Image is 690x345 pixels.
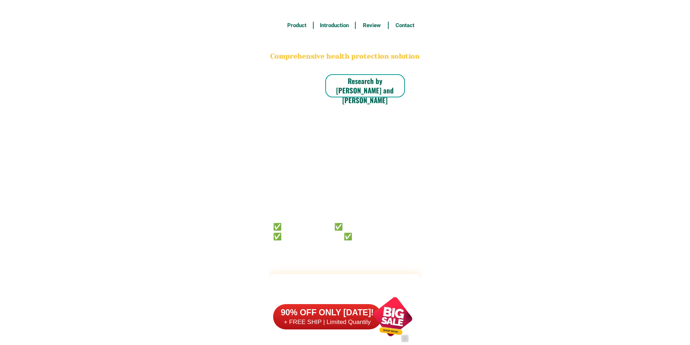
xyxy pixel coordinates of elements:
h6: Research by [PERSON_NAME] and [PERSON_NAME] [325,76,405,105]
h2: BONA VITA COFFEE [269,35,421,52]
h6: 90% OFF ONLY [DATE]! [273,307,382,318]
h6: Contact [393,21,417,30]
h2: FAKE VS ORIGINAL [269,280,421,299]
h6: Product [284,21,309,30]
h6: ✅ 𝙰𝚗𝚝𝚒 𝙲𝚊𝚗𝚌𝚎𝚛 ✅ 𝙰𝚗𝚝𝚒 𝚂𝚝𝚛𝚘𝚔𝚎 ✅ 𝙰𝚗𝚝𝚒 𝙳𝚒𝚊𝚋𝚎𝚝𝚒𝚌 ✅ 𝙳𝚒𝚊𝚋𝚎𝚝𝚎𝚜 [273,221,397,240]
h3: FREE SHIPPING NATIONWIDE [269,4,421,15]
h6: Review [360,21,384,30]
h6: Introduction [317,21,351,30]
h6: + FREE SHIP | Limited Quantily [273,318,382,326]
h2: Comprehensive health protection solution [269,51,421,62]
